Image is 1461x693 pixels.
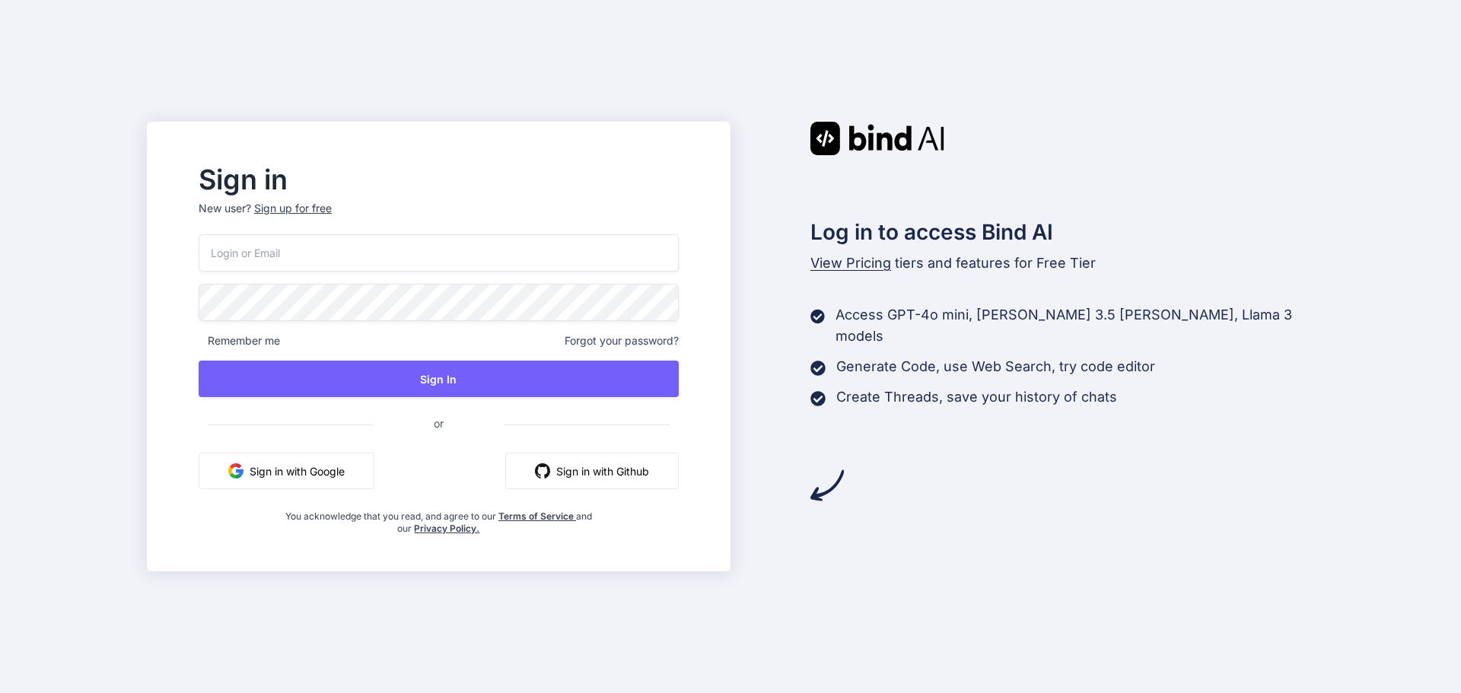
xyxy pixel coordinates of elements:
img: github [535,463,550,478]
p: Create Threads, save your history of chats [836,386,1117,408]
span: or [373,405,505,442]
a: Terms of Service [498,510,576,522]
img: google [228,463,243,478]
img: Bind AI logo [810,122,944,155]
button: Sign In [199,361,679,397]
p: tiers and features for Free Tier [810,253,1314,274]
div: You acknowledge that you read, and agree to our and our [279,501,599,535]
p: Access GPT-4o mini, [PERSON_NAME] 3.5 [PERSON_NAME], Llama 3 models [836,304,1314,347]
input: Login or Email [199,234,679,272]
h2: Log in to access Bind AI [810,216,1314,248]
a: Privacy Policy. [414,523,479,534]
p: Generate Code, use Web Search, try code editor [836,356,1155,377]
div: Sign up for free [254,201,332,216]
p: New user? [199,201,679,234]
button: Sign in with Github [505,453,679,489]
span: Forgot your password? [565,333,679,348]
img: arrow [810,469,844,502]
h2: Sign in [199,167,679,192]
span: View Pricing [810,255,891,271]
button: Sign in with Google [199,453,374,489]
span: Remember me [199,333,280,348]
